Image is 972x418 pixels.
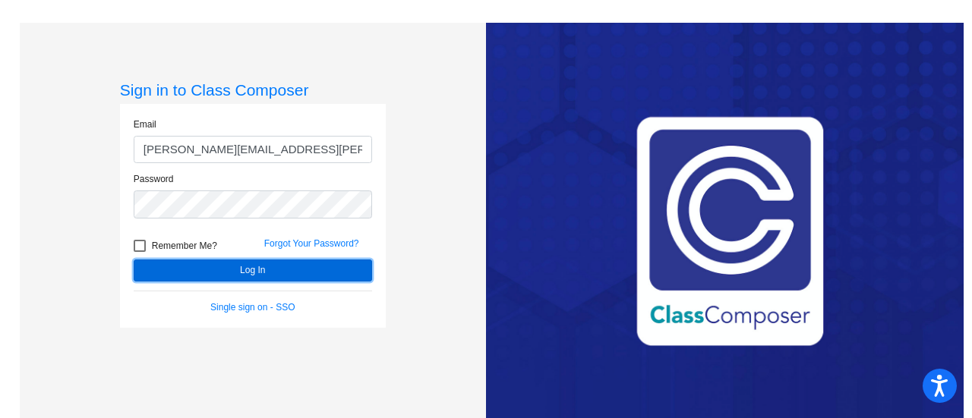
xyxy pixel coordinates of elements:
a: Forgot Your Password? [264,238,359,249]
button: Log In [134,259,372,281]
label: Email [134,118,156,131]
h3: Sign in to Class Composer [120,80,386,99]
label: Password [134,172,174,186]
a: Single sign on - SSO [210,302,295,313]
span: Remember Me? [152,237,217,255]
